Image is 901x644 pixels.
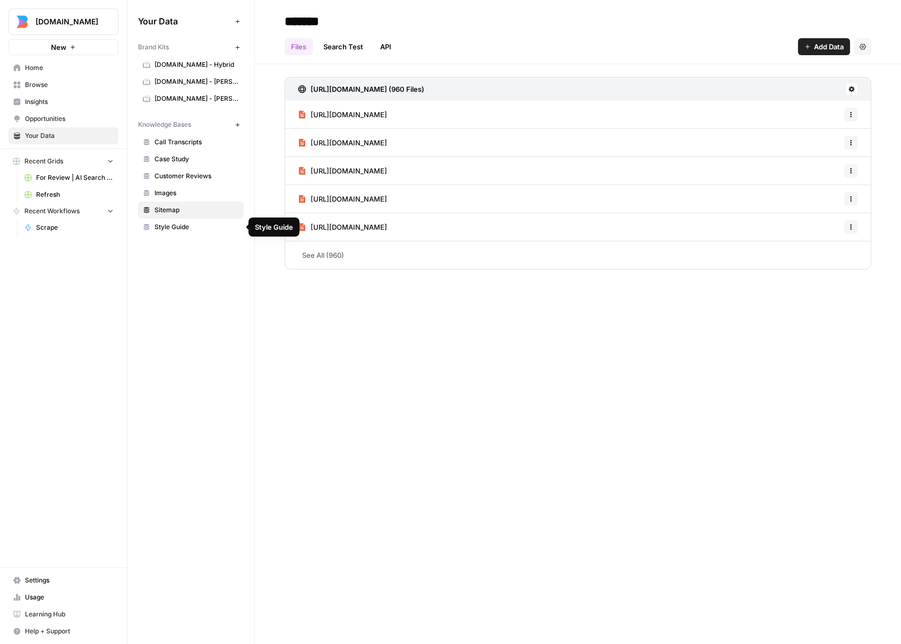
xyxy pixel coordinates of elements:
h3: [URL][DOMAIN_NAME] (960 Files) [311,84,424,94]
span: Your Data [138,15,231,28]
a: [URL][DOMAIN_NAME] [298,185,387,213]
a: Home [8,59,118,76]
span: Usage [25,593,114,602]
img: Builder.io Logo [12,12,31,31]
a: [URL][DOMAIN_NAME] [298,101,387,128]
span: [URL][DOMAIN_NAME] [311,194,387,204]
span: Recent Workflows [24,206,80,216]
span: Refresh [36,190,114,199]
a: Style Guide [138,219,244,236]
a: Scrape [20,219,118,236]
span: [DOMAIN_NAME] - [PERSON_NAME] [155,77,239,86]
button: Recent Grids [8,153,118,169]
a: Sitemap [138,202,244,219]
a: Browse [8,76,118,93]
span: [DOMAIN_NAME] - [PERSON_NAME] test [155,94,239,103]
button: Help + Support [8,623,118,640]
button: Workspace: Builder.io [8,8,118,35]
span: For Review | AI Search Questions - Hybrid Brand Kit [36,173,114,182]
a: Learning Hub [8,606,118,623]
span: Help + Support [25,626,114,636]
button: Recent Workflows [8,203,118,219]
a: Images [138,185,244,202]
span: Learning Hub [25,610,114,619]
span: Sitemap [155,205,239,215]
span: Add Data [814,41,844,52]
span: Your Data [25,131,114,141]
a: [URL][DOMAIN_NAME] [298,213,387,241]
a: Customer Reviews [138,168,244,185]
a: Call Transcripts [138,134,244,151]
span: Insights [25,97,114,107]
a: Search Test [317,38,370,55]
a: Files [285,38,313,55]
a: API [374,38,398,55]
a: [URL][DOMAIN_NAME] [298,129,387,156]
span: Case Study [155,154,239,164]
span: [URL][DOMAIN_NAME] [311,109,387,120]
a: See All (960) [285,241,871,269]
span: Settings [25,576,114,585]
span: Home [25,63,114,73]
a: For Review | AI Search Questions - Hybrid Brand Kit [20,169,118,186]
a: [DOMAIN_NAME] - [PERSON_NAME] [138,73,244,90]
a: [DOMAIN_NAME] - [PERSON_NAME] test [138,90,244,107]
span: Knowledge Bases [138,120,191,129]
span: [URL][DOMAIN_NAME] [311,137,387,148]
span: Browse [25,80,114,90]
span: [URL][DOMAIN_NAME] [311,222,387,232]
span: Style Guide [155,222,239,232]
a: Settings [8,572,118,589]
span: [DOMAIN_NAME] - Hybrid [155,60,239,69]
a: Insights [8,93,118,110]
span: Recent Grids [24,156,63,166]
button: New [8,39,118,55]
span: [DOMAIN_NAME] [36,16,100,27]
span: [URL][DOMAIN_NAME] [311,166,387,176]
a: [URL][DOMAIN_NAME] [298,157,387,185]
a: Refresh [20,186,118,203]
a: Usage [8,589,118,606]
span: Call Transcripts [155,137,239,147]
a: Opportunities [8,110,118,127]
button: Add Data [798,38,850,55]
span: Brand Kits [138,42,169,52]
span: Scrape [36,223,114,232]
span: Opportunities [25,114,114,124]
a: Your Data [8,127,118,144]
span: Images [155,188,239,198]
span: New [51,42,66,53]
a: Case Study [138,151,244,168]
a: [DOMAIN_NAME] - Hybrid [138,56,244,73]
a: [URL][DOMAIN_NAME] (960 Files) [298,77,424,101]
span: Customer Reviews [155,171,239,181]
